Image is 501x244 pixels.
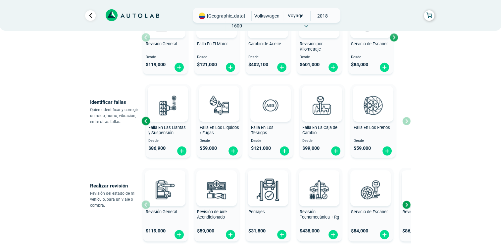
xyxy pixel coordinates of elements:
span: Desde [300,55,339,60]
img: fi_plus-circle2.svg [330,146,341,156]
img: diagnostic_gota-de-sangre-v3.svg [205,91,234,120]
span: $ 99,000 [302,145,320,151]
button: Revisión General Desde $119,000 [143,1,188,74]
span: Revisión por Kilometraje [300,41,323,52]
span: Desde [351,55,390,60]
img: diagnostic_caja-de-cambios-v3.svg [307,91,336,120]
span: Peritajes [248,209,265,214]
img: fi_plus-circle2.svg [382,146,392,156]
p: Revisión del estado de mi vehículo, para un viaje o compra. [90,190,141,208]
img: fi_plus-circle2.svg [379,62,390,72]
p: Quiero identificar y corregir un ruido, humo, vibración, entre otras fallas. [90,107,141,125]
img: AD0BCuuxAAAAAElFTkSuQmCC [261,87,280,107]
span: $ 84,000 [351,228,368,234]
span: $ 119,000 [146,228,166,234]
span: 2018 [311,11,334,21]
button: Falla En Los Liquidos / Fugas Desde $59,000 [197,84,242,158]
span: Revisión General [146,209,177,214]
img: Flag of COLOMBIA [199,13,205,19]
button: Falla En La Caja de Cambio Desde $99,000 [300,84,344,158]
button: Peritajes $31,800 [246,168,290,241]
button: Falla En El Motor Desde $121,000 [194,1,239,74]
span: $ 86,900 [402,228,420,234]
p: Realizar revisión [90,181,141,190]
span: $ 601,000 [300,62,320,67]
button: Falla En Los Testigos Desde $121,000 [248,84,293,158]
span: Falla En Los Frenos [354,125,390,130]
span: $ 121,000 [251,145,271,151]
img: AD0BCuuxAAAAAElFTkSuQmCC [207,172,226,191]
img: fi_plus-circle2.svg [276,62,287,72]
div: Next slide [389,32,399,42]
span: $ 402,100 [248,62,268,67]
span: $ 121,000 [197,62,217,67]
span: $ 59,000 [197,228,214,234]
img: diagnostic_suspension-v3.svg [153,91,182,120]
span: Desde [148,139,188,143]
img: diagnostic_disco-de-freno-v3.svg [359,91,388,120]
span: $ 86,900 [148,145,166,151]
span: Falla En Los Liquidos / Fugas [200,125,239,136]
img: fi_plus-circle2.svg [174,62,184,72]
button: Revisión Tecnomecánica + Rg $438,000 [297,168,342,241]
button: Servicio de Escáner $84,000 [348,168,393,241]
span: Desde [248,55,288,60]
img: revision_tecno_mecanica-v3.svg [305,175,334,204]
span: Revisión de Aire Acondicionado [197,209,227,220]
img: fi_plus-circle2.svg [276,229,287,240]
span: $ 59,000 [200,145,217,151]
div: Next slide [401,200,411,210]
img: fi_plus-circle2.svg [228,146,238,156]
img: fi_plus-circle2.svg [379,229,390,240]
img: fi_plus-circle2.svg [225,229,236,240]
img: cambio_bateria-v3.svg [407,175,436,204]
span: $ 59,000 [354,145,371,151]
img: fi_plus-circle2.svg [225,62,236,72]
img: fi_plus-circle2.svg [279,146,290,156]
p: Identificar fallas [90,98,141,107]
span: 1600 [225,21,249,31]
span: $ 119,000 [146,62,166,67]
button: Falla En Las Llantas y Suspensión Desde $86,900 [146,84,190,158]
img: AD0BCuuxAAAAAElFTkSuQmCC [258,172,278,191]
button: Falla En Los Frenos Desde $59,000 [351,84,396,158]
img: diagnostic_diagnostic_abs-v3.svg [256,91,285,120]
span: [GEOGRAPHIC_DATA] [207,13,245,19]
span: Desde [197,55,236,60]
span: Desde [302,139,342,143]
span: Desde [251,139,290,143]
button: Servicio de Escáner Desde $84,000 [348,1,393,74]
span: $ 84,000 [351,62,368,67]
img: AD0BCuuxAAAAAElFTkSuQmCC [309,172,329,191]
img: AD0BCuuxAAAAAElFTkSuQmCC [363,87,383,107]
img: AD0BCuuxAAAAAElFTkSuQmCC [312,87,332,107]
span: $ 31,800 [248,228,266,234]
span: $ 438,000 [300,228,320,234]
button: Revisión de Batería $86,900 [400,168,444,241]
span: Falla En Las Llantas y Suspensión [148,125,186,136]
img: AD0BCuuxAAAAAElFTkSuQmCC [361,172,380,191]
img: AD0BCuuxAAAAAElFTkSuQmCC [158,87,178,107]
span: Falla En El Motor [197,41,228,46]
img: fi_plus-circle2.svg [176,146,187,156]
span: VOLKSWAGEN [254,11,279,21]
img: escaner-v3.svg [356,175,385,204]
img: revision_general-v3.svg [151,175,180,204]
span: Desde [354,139,393,143]
span: VOYAGE [283,11,307,20]
span: Cambio de Aceite [248,41,281,46]
span: Revisión General [146,41,177,46]
span: Desde [200,139,239,143]
img: fi_plus-circle2.svg [328,62,338,72]
img: AD0BCuuxAAAAAElFTkSuQmCC [209,87,229,107]
button: Revisión de Aire Acondicionado $59,000 [194,168,239,241]
span: Servicio de Escáner [351,41,388,46]
span: Revisión de Batería [402,209,438,214]
a: Ir al paso anterior [85,10,96,21]
span: Falla En La Caja de Cambio [302,125,337,136]
div: Previous slide [141,116,151,126]
img: AD0BCuuxAAAAAElFTkSuQmCC [155,172,175,191]
button: Cambio de Aceite Desde $402,100 [246,1,290,74]
img: fi_plus-circle2.svg [174,229,184,240]
button: Revisión por Kilometraje Desde $601,000 [297,1,342,74]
